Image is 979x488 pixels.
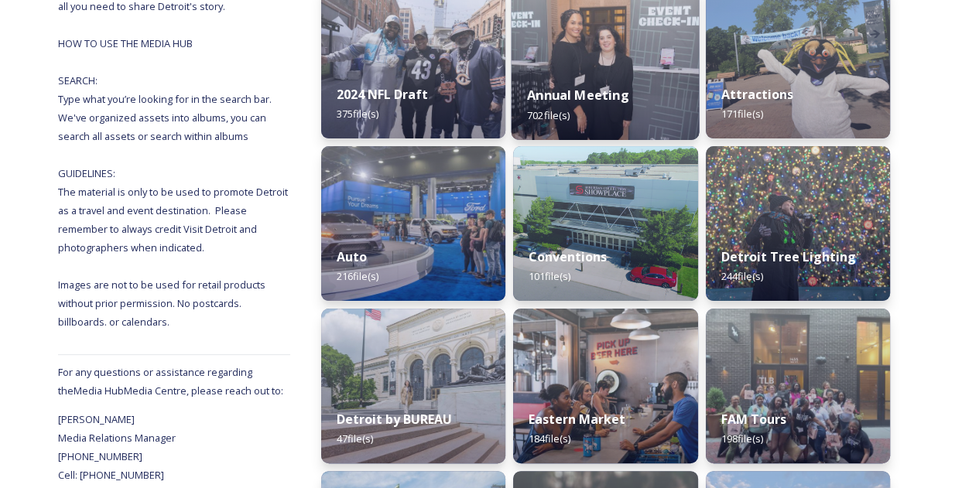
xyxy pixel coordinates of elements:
[529,432,570,445] span: 184 file(s)
[337,107,378,121] span: 375 file(s)
[721,248,856,265] strong: Detroit Tree Lighting
[337,432,373,445] span: 47 file(s)
[529,269,570,283] span: 101 file(s)
[337,411,452,428] strong: Detroit by BUREAU
[706,309,890,463] img: 452b8020-6387-402f-b366-1d8319e12489.jpg
[527,87,629,104] strong: Annual Meeting
[527,107,570,121] span: 702 file(s)
[706,146,890,301] img: ad1a86ae-14bd-4f6b-9ce0-fa5a51506304.jpg
[321,309,505,463] img: Bureau_DIA_6998.jpg
[337,86,428,103] strong: 2024 NFL Draft
[337,248,367,265] strong: Auto
[721,432,763,445] span: 198 file(s)
[321,146,505,301] img: d7532473-e64b-4407-9cc3-22eb90fab41b.jpg
[58,365,283,398] span: For any questions or assistance regarding the Media Hub Media Centre, please reach out to:
[721,411,786,428] strong: FAM Tours
[513,146,697,301] img: 35ad669e-8c01-473d-b9e4-71d78d8e13d9.jpg
[513,309,697,463] img: 3c2c6adb-06da-4ad6-b7c8-83bb800b1f33.jpg
[529,411,625,428] strong: Eastern Market
[721,107,763,121] span: 171 file(s)
[721,86,793,103] strong: Attractions
[721,269,763,283] span: 244 file(s)
[529,248,607,265] strong: Conventions
[337,269,378,283] span: 216 file(s)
